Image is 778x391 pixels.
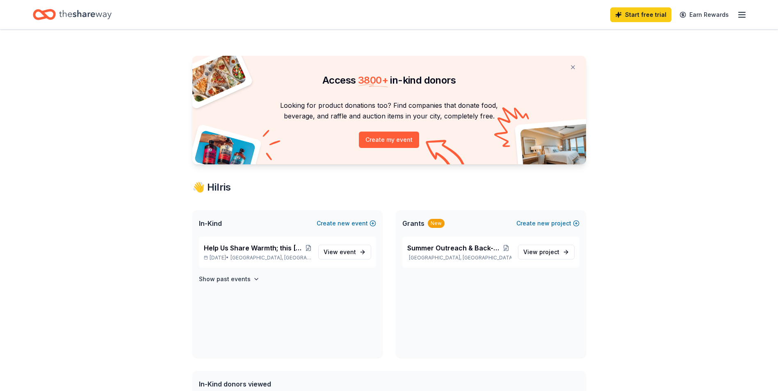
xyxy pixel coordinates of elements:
[407,255,511,261] p: [GEOGRAPHIC_DATA], [GEOGRAPHIC_DATA]
[426,140,467,170] img: Curvy arrow
[192,181,586,194] div: 👋 Hi Iris
[523,247,559,257] span: View
[324,247,356,257] span: View
[675,7,734,22] a: Earn Rewards
[359,132,419,148] button: Create my event
[516,218,580,228] button: Createnewproject
[537,218,550,228] span: new
[183,51,247,103] img: Pizza
[199,218,222,228] span: In-Kind
[407,243,501,253] span: Summer Outreach & Back-to-School Initiative
[402,218,424,228] span: Grants
[539,248,559,255] span: project
[199,379,365,389] div: In-Kind donors viewed
[204,255,312,261] p: [DATE] •
[202,100,576,122] p: Looking for product donations too? Find companies that donate food, beverage, and raffle and auct...
[322,74,456,86] span: Access in-kind donors
[358,74,388,86] span: 3800 +
[33,5,112,24] a: Home
[317,218,376,228] button: Createnewevent
[204,243,305,253] span: Help Us Share Warmth; this [DATE], GHGS is proud to give back to the City of [GEOGRAPHIC_DATA].
[230,255,311,261] span: [GEOGRAPHIC_DATA], [GEOGRAPHIC_DATA]
[199,274,260,284] button: Show past events
[199,274,251,284] h4: Show past events
[318,245,371,259] a: View event
[518,245,575,259] a: View project
[610,7,671,22] a: Start free trial
[338,218,350,228] span: new
[428,219,445,228] div: New
[340,248,356,255] span: event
